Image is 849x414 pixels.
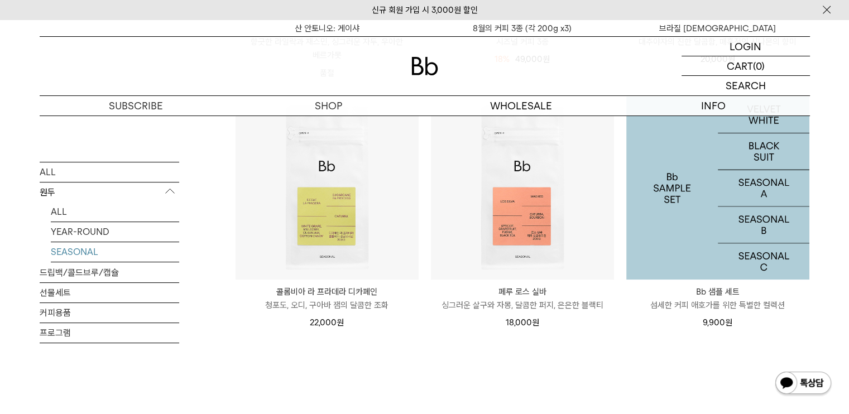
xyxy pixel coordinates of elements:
[236,285,419,312] a: 콜롬비아 라 프라데라 디카페인 청포도, 오디, 구아바 잼의 달콤한 조화
[725,317,732,328] span: 원
[626,285,809,312] a: Bb 샘플 세트 섬세한 커피 애호가를 위한 특별한 컬렉션
[431,285,614,312] a: 페루 로스 실바 싱그러운 살구와 자몽, 달콤한 퍼지, 은은한 블랙티
[682,56,810,76] a: CART (0)
[40,323,179,343] a: 프로그램
[617,96,810,115] p: INFO
[727,56,753,75] p: CART
[425,96,617,115] p: WHOLESALE
[431,285,614,299] p: 페루 로스 실바
[626,285,809,299] p: Bb 샘플 세트
[532,317,539,328] span: 원
[51,202,179,222] a: ALL
[236,299,419,312] p: 청포도, 오디, 구아바 잼의 달콤한 조화
[372,5,478,15] a: 신규 회원 가입 시 3,000원 할인
[626,299,809,312] p: 섬세한 커피 애호가를 위한 특별한 컬렉션
[232,96,425,115] a: SHOP
[40,162,179,182] a: ALL
[753,56,765,75] p: (0)
[310,317,344,328] span: 22,000
[774,370,832,397] img: 카카오톡 채널 1:1 채팅 버튼
[626,97,809,280] img: 1000000330_add2_017.jpg
[682,37,810,56] a: LOGIN
[703,317,732,328] span: 9,900
[337,317,344,328] span: 원
[40,263,179,282] a: 드립백/콜드브루/캡슐
[626,97,809,280] a: Bb 샘플 세트
[411,57,438,75] img: 로고
[730,37,761,56] p: LOGIN
[40,303,179,322] a: 커피용품
[726,76,766,95] p: SEARCH
[40,182,179,203] p: 원두
[431,97,614,280] img: 페루 로스 실바
[431,299,614,312] p: 싱그러운 살구와 자몽, 달콤한 퍼지, 은은한 블랙티
[40,283,179,302] a: 선물세트
[51,242,179,262] a: SEASONAL
[236,97,419,280] img: 콜롬비아 라 프라데라 디카페인
[236,285,419,299] p: 콜롬비아 라 프라데라 디카페인
[506,317,539,328] span: 18,000
[51,222,179,242] a: YEAR-ROUND
[40,96,232,115] a: SUBSCRIBE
